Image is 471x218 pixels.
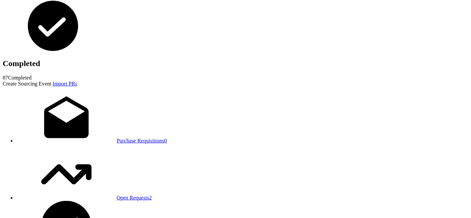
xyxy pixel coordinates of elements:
span: Completed [3,75,32,80]
span: 87 [3,75,8,80]
span: 0 [164,138,167,144]
h2: Completed [3,59,468,68]
a: Purchase Requisitions0 [16,138,167,144]
a: Import PRs [53,81,77,87]
span: 2 [149,195,152,201]
a: Create Sourcing Event [3,81,53,87]
a: Open Requests2 [16,195,152,201]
